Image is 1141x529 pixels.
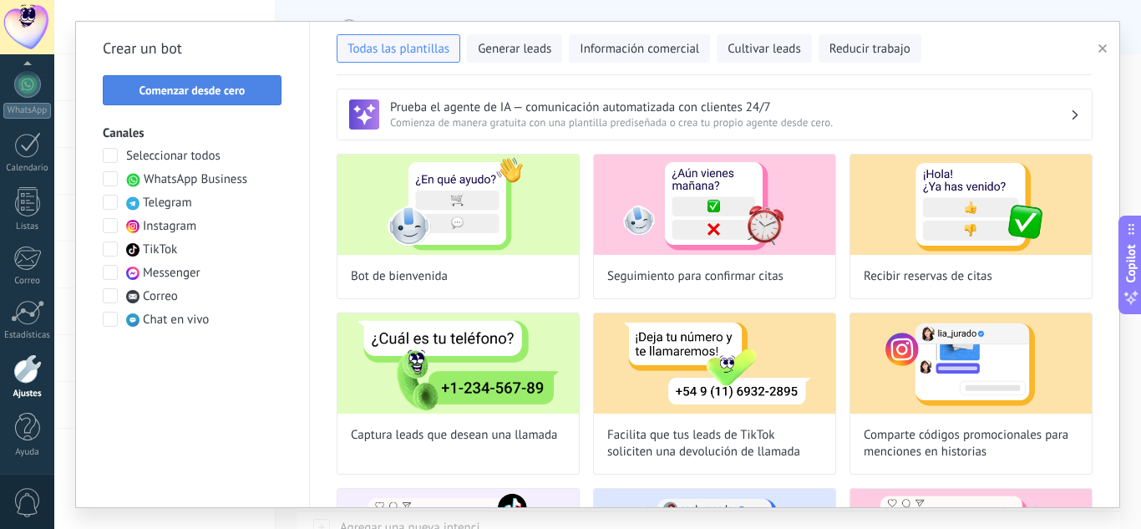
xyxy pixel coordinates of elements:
span: Copilot [1123,244,1139,282]
div: Listas [3,221,52,232]
img: Comparte códigos promocionales para menciones en historias [850,313,1092,414]
span: WhatsApp Business [144,171,247,188]
span: Messenger [143,265,200,282]
button: Generar leads [467,34,562,63]
div: WhatsApp [3,103,51,119]
img: Recibir reservas de citas [850,155,1092,255]
img: Bot de bienvenida [337,155,579,255]
h3: Prueba el agente de IA — comunicación automatizada con clientes 24/7 [390,99,1070,115]
img: Facilita que tus leads de TikTok soliciten una devolución de llamada [594,313,835,414]
img: Seguimiento para confirmar citas [594,155,835,255]
button: Cultivar leads [717,34,811,63]
div: Ajustes [3,389,52,399]
span: Seleccionar todos [126,148,221,165]
span: Comienza de manera gratuita con una plantilla prediseñada o crea tu propio agente desde cero. [390,115,1070,130]
div: Estadísticas [3,330,52,341]
span: TikTok [143,242,177,258]
span: Bot de bienvenida [351,268,448,285]
h2: Crear un bot [103,35,282,62]
span: Chat en vivo [143,312,209,328]
div: Correo [3,276,52,287]
div: Calendario [3,163,52,174]
div: Ayuda [3,447,52,458]
span: Reducir trabajo [829,41,910,58]
button: Todas las plantillas [337,34,460,63]
span: Facilita que tus leads de TikTok soliciten una devolución de llamada [607,427,822,460]
button: Información comercial [569,34,710,63]
span: Correo [143,288,178,305]
span: Información comercial [580,41,699,58]
span: Captura leads que desean una llamada [351,427,558,444]
span: Cultivar leads [728,41,800,58]
span: Comparte códigos promocionales para menciones en historias [864,427,1078,460]
img: Captura leads que desean una llamada [337,313,579,414]
button: Reducir trabajo [819,34,921,63]
h3: Canales [103,125,282,141]
span: Instagram [143,218,196,235]
span: Telegram [143,195,192,211]
span: Todas las plantillas [347,41,449,58]
span: Comenzar desde cero [139,84,246,96]
span: Recibir reservas de citas [864,268,992,285]
span: Generar leads [478,41,551,58]
button: Comenzar desde cero [103,75,281,105]
span: Seguimiento para confirmar citas [607,268,783,285]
